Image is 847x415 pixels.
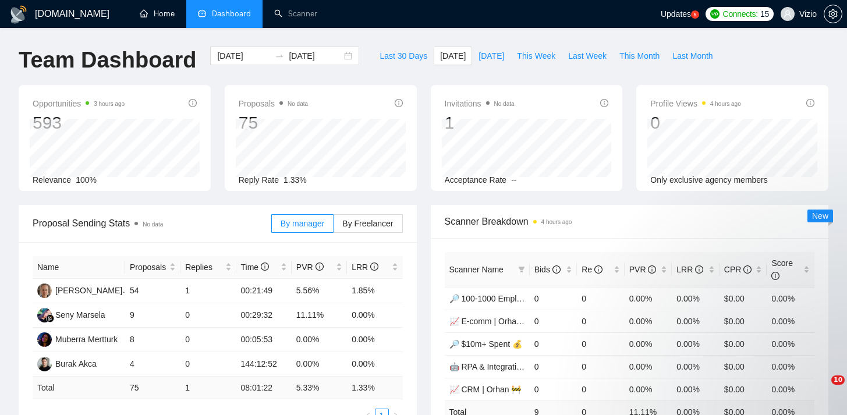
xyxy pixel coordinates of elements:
div: 75 [239,112,308,134]
span: By manager [281,219,324,228]
span: Acceptance Rate [445,175,507,185]
td: 00:21:49 [236,279,292,303]
span: [DATE] [440,49,466,62]
span: Last Month [672,49,713,62]
a: 📈 E-comm | Orhan 🚧 [449,317,533,326]
button: This Month [613,47,666,65]
a: 🤖 RPA & Integration | Serhan [449,362,559,371]
td: $0.00 [720,287,767,310]
td: 0 [577,355,625,378]
button: [DATE] [434,47,472,65]
td: $0.00 [720,378,767,400]
span: info-circle [695,265,703,274]
a: 🔎 100-1000 Employees 🕺🏻 [449,294,551,303]
div: 0 [650,112,741,134]
span: 10 [831,375,845,385]
span: Only exclusive agency members [650,175,768,185]
span: info-circle [771,272,779,280]
span: info-circle [370,263,378,271]
a: 📈 CRM | Orhan 🚧 [449,385,522,394]
td: 5.33 % [292,377,347,399]
div: Burak Akca [55,357,97,370]
a: searchScanner [274,9,317,19]
span: user [784,10,792,18]
td: 0.00% [625,287,672,310]
span: 100% [76,175,97,185]
span: info-circle [594,265,603,274]
span: New [812,211,828,221]
div: [PERSON_NAME] [55,284,122,297]
span: Time [241,263,269,272]
td: 0.00% [292,328,347,352]
span: 1.33% [283,175,307,185]
td: 0 [577,310,625,332]
span: setting [824,9,842,19]
span: Proposals [130,261,167,274]
img: gigradar-bm.png [46,314,54,322]
img: logo [9,5,28,24]
span: Relevance [33,175,71,185]
iframe: Intercom live chat [807,375,835,403]
img: upwork-logo.png [710,9,720,19]
span: info-circle [189,99,197,107]
img: MM [37,332,52,347]
td: 0 [530,378,577,400]
th: Name [33,256,125,279]
span: -- [511,175,516,185]
td: 8 [125,328,180,352]
div: Muberra Mertturk [55,333,118,346]
span: Last Week [568,49,607,62]
td: 0 [530,355,577,378]
span: [DATE] [479,49,504,62]
td: 0.00% [347,303,402,328]
span: filter [516,261,527,278]
td: 00:29:32 [236,303,292,328]
td: 1.85% [347,279,402,303]
td: 0 [530,310,577,332]
span: info-circle [395,99,403,107]
a: MMMuberra Mertturk [37,334,118,343]
td: 00:05:53 [236,328,292,352]
span: info-circle [648,265,656,274]
a: homeHome [140,9,175,19]
time: 4 hours ago [541,219,572,225]
span: LRR [676,265,703,274]
td: 0 [577,332,625,355]
span: Scanner Name [449,265,504,274]
div: 593 [33,112,125,134]
div: Seny Marsela [55,308,105,321]
span: to [275,51,284,61]
span: info-circle [261,263,269,271]
button: setting [824,5,842,23]
button: Last Week [562,47,613,65]
span: Profile Views [650,97,741,111]
td: 0.00% [347,328,402,352]
td: 0.00% [625,378,672,400]
span: Bids [534,265,561,274]
span: By Freelancer [342,219,393,228]
a: SK[PERSON_NAME] [37,285,122,295]
span: This Week [517,49,555,62]
td: 4 [125,352,180,377]
td: 0.00% [347,352,402,377]
span: dashboard [198,9,206,17]
span: No data [288,101,308,107]
img: SK [37,283,52,298]
span: swap-right [275,51,284,61]
h1: Team Dashboard [19,47,196,74]
span: info-circle [600,99,608,107]
td: 11.11% [292,303,347,328]
td: 5.56% [292,279,347,303]
span: PVR [629,265,657,274]
span: Re [582,265,603,274]
span: CPR [724,265,752,274]
span: No data [494,101,515,107]
span: Proposals [239,97,308,111]
img: SM [37,308,52,322]
span: This Month [619,49,660,62]
td: 0 [180,303,236,328]
button: Last 30 Days [373,47,434,65]
span: Connects: [723,8,758,20]
td: 1 [180,279,236,303]
a: 5 [691,10,699,19]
